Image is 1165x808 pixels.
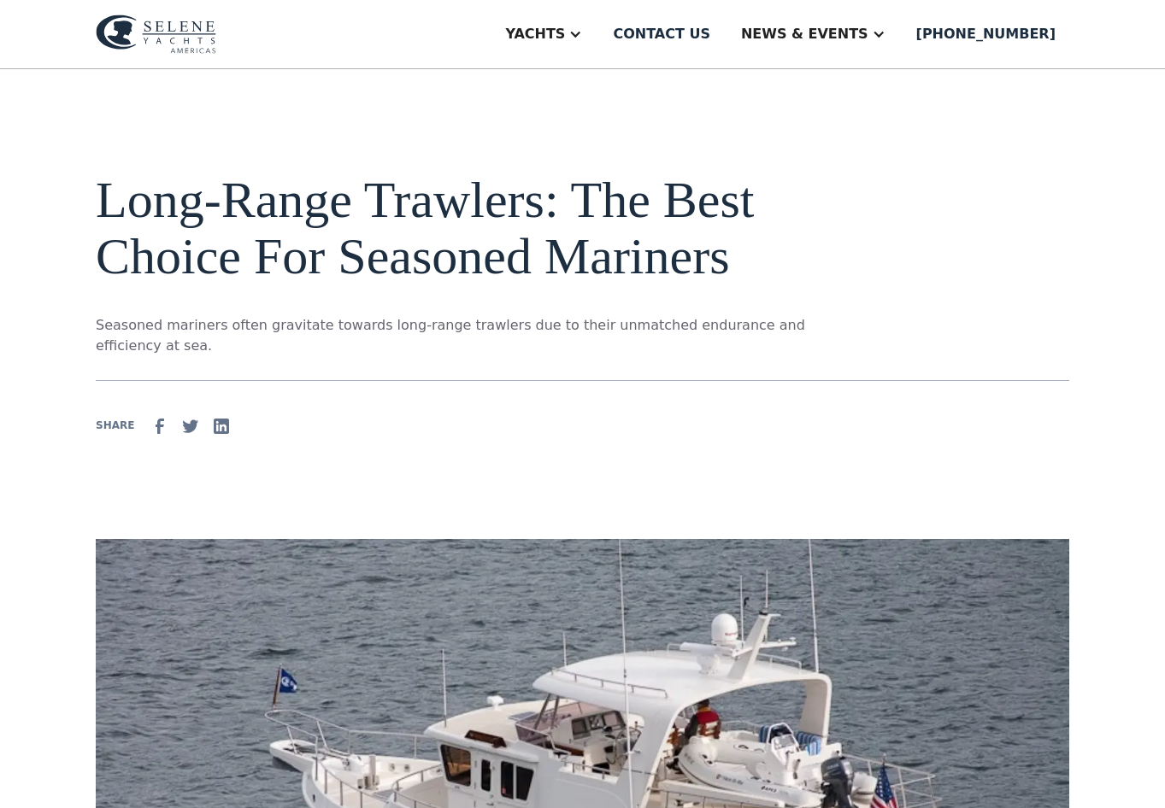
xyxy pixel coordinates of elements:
img: logo [96,15,216,54]
div: News & EVENTS [741,24,868,44]
img: Linkedin [211,416,232,436]
div: [PHONE_NUMBER] [916,24,1056,44]
h1: Long-Range Trawlers: The Best Choice For Seasoned Mariners [96,172,807,284]
p: Seasoned mariners often gravitate towards long-range trawlers due to their unmatched endurance an... [96,315,807,356]
div: Yachts [505,24,565,44]
div: SHARE [96,418,134,433]
img: Twitter [180,416,201,436]
img: facebook [150,416,170,436]
div: Contact us [613,24,710,44]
